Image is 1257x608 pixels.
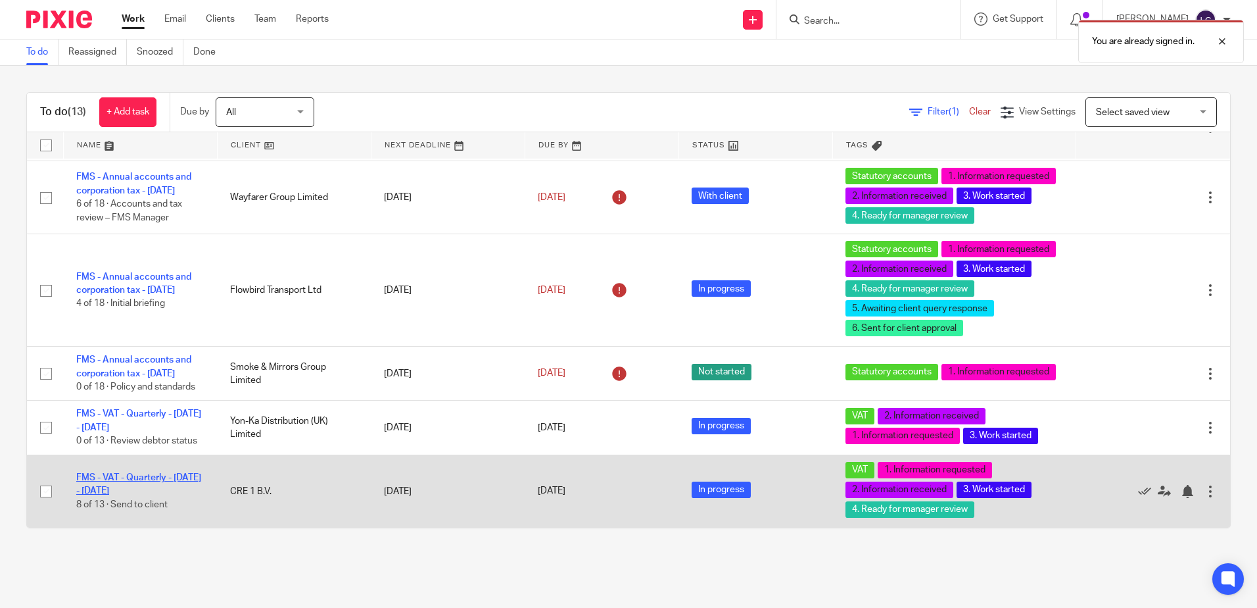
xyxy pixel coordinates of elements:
[692,364,751,380] span: Not started
[845,428,960,444] span: 1. Information requested
[845,300,994,317] span: 5. Awaiting client query response
[878,462,992,478] span: 1. Information requested
[26,11,92,28] img: Pixie
[692,482,751,498] span: In progress
[40,105,86,119] h1: To do
[1092,35,1195,48] p: You are already signed in.
[76,473,201,495] a: FMS - VAT - Quarterly - [DATE] - [DATE]
[845,207,974,224] span: 4. Ready for manager review
[296,13,329,26] a: Reports
[538,193,565,202] span: [DATE]
[217,347,371,401] td: Smoke & Mirrors Group Limited
[180,105,209,118] p: Due by
[217,234,371,347] td: Flowbird Transport Ltd
[957,482,1032,498] span: 3. Work started
[76,172,191,195] a: FMS - Annual accounts and corporation tax - [DATE]
[371,234,525,347] td: [DATE]
[957,261,1032,277] span: 3. Work started
[845,408,874,424] span: VAT
[957,188,1032,204] span: 3. Work started
[76,436,197,445] span: 0 of 13 · Review debtor status
[226,108,236,117] span: All
[371,161,525,234] td: [DATE]
[845,501,974,518] span: 4. Ready for manager review
[969,107,991,116] a: Clear
[941,241,1056,257] span: 1. Information requested
[692,188,749,204] span: With client
[26,39,59,65] a: To do
[68,107,86,117] span: (13)
[371,347,525,401] td: [DATE]
[164,13,186,26] a: Email
[845,241,938,257] span: Statutory accounts
[137,39,183,65] a: Snoozed
[845,364,938,380] span: Statutory accounts
[254,13,276,26] a: Team
[941,168,1056,184] span: 1. Information requested
[538,423,565,432] span: [DATE]
[217,455,371,528] td: CRE 1 B.V.
[68,39,127,65] a: Reassigned
[76,500,168,509] span: 8 of 13 · Send to client
[963,428,1038,444] span: 3. Work started
[76,199,182,222] span: 6 of 18 · Accounts and tax review – FMS Manager
[1019,107,1076,116] span: View Settings
[845,261,953,277] span: 2. Information received
[692,280,751,297] span: In progress
[217,161,371,234] td: Wayfarer Group Limited
[846,141,868,149] span: Tags
[845,320,963,336] span: 6. Sent for client approval
[538,286,565,295] span: [DATE]
[845,188,953,204] span: 2. Information received
[949,107,959,116] span: (1)
[1096,108,1170,117] span: Select saved view
[76,299,165,309] span: 4 of 18 · Initial briefing
[371,401,525,455] td: [DATE]
[122,13,145,26] a: Work
[76,355,191,378] a: FMS - Annual accounts and corporation tax - [DATE]
[1195,9,1216,30] img: svg%3E
[217,401,371,455] td: Yon-Ka Distribution (UK) Limited
[941,364,1056,380] span: 1. Information requested
[76,409,201,432] a: FMS - VAT - Quarterly - [DATE] - [DATE]
[538,369,565,378] span: [DATE]
[928,107,969,116] span: Filter
[99,97,156,127] a: + Add task
[76,382,195,392] span: 0 of 18 · Policy and standards
[845,482,953,498] span: 2. Information received
[878,408,985,424] span: 2. Information received
[193,39,225,65] a: Done
[692,418,751,434] span: In progress
[845,462,874,478] span: VAT
[845,280,974,297] span: 4. Ready for manager review
[371,455,525,528] td: [DATE]
[206,13,235,26] a: Clients
[538,487,565,496] span: [DATE]
[76,272,191,295] a: FMS - Annual accounts and corporation tax - [DATE]
[845,168,938,184] span: Statutory accounts
[1138,484,1158,497] a: Mark as done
